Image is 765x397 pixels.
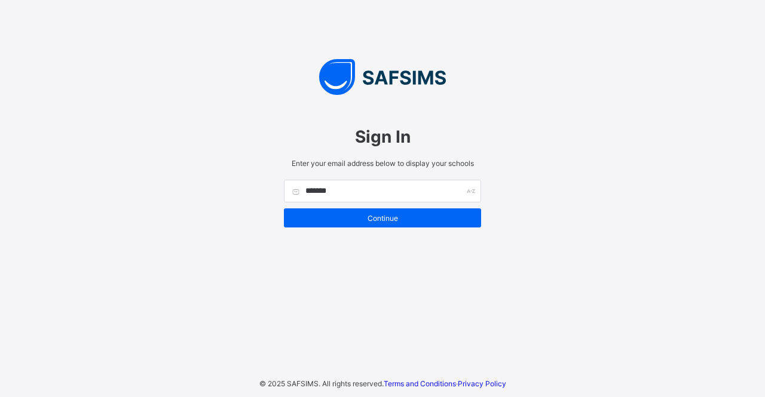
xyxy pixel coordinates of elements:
[284,127,481,147] span: Sign In
[384,379,456,388] a: Terms and Conditions
[384,379,506,388] span: ·
[293,214,472,223] span: Continue
[284,159,481,168] span: Enter your email address below to display your schools
[272,59,493,95] img: SAFSIMS Logo
[458,379,506,388] a: Privacy Policy
[259,379,384,388] span: © 2025 SAFSIMS. All rights reserved.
